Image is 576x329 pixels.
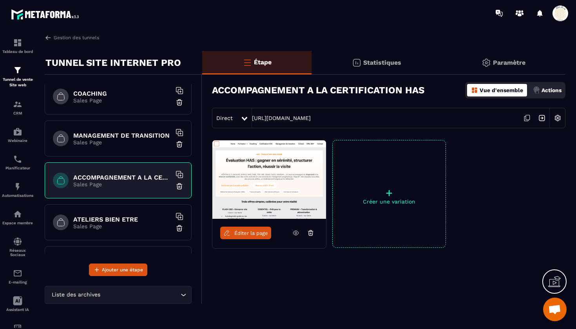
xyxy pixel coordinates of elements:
[2,221,33,225] p: Espace membre
[2,307,33,312] p: Assistant IA
[2,231,33,263] a: social-networksocial-networkRéseaux Sociaux
[254,58,272,66] p: Étape
[45,286,192,304] div: Search for option
[2,166,33,170] p: Planificateur
[13,269,22,278] img: email
[13,155,22,164] img: scheduler
[2,290,33,318] a: Assistant IA
[252,115,311,121] a: [URL][DOMAIN_NAME]
[493,59,525,66] p: Paramètre
[2,60,33,94] a: formationformationTunnel de vente Site web
[2,77,33,88] p: Tunnel de vente Site web
[482,58,491,67] img: setting-gr.5f69749f.svg
[176,140,183,148] img: trash
[176,224,183,232] img: trash
[73,181,171,187] p: Sales Page
[73,216,171,223] h6: ATELIERS BIEN ETRE
[13,38,22,47] img: formation
[2,49,33,54] p: Tableau de bord
[89,264,147,276] button: Ajouter une étape
[13,127,22,136] img: automations
[2,149,33,176] a: schedulerschedulerPlanificateur
[13,237,22,246] img: social-network
[212,140,326,219] img: image
[2,111,33,115] p: CRM
[480,87,523,93] p: Vue d'ensemble
[234,230,268,236] span: Éditer la page
[2,32,33,60] a: formationformationTableau de bord
[533,87,540,94] img: actions.d6e523a2.png
[102,291,179,299] input: Search for option
[176,98,183,106] img: trash
[216,115,233,121] span: Direct
[73,90,171,97] h6: COACHING
[534,111,549,125] img: arrow-next.bcc2205e.svg
[11,7,82,22] img: logo
[2,248,33,257] p: Réseaux Sociaux
[13,182,22,191] img: automations
[2,280,33,284] p: E-mailing
[45,34,52,41] img: arrow
[2,263,33,290] a: emailemailE-mailing
[363,59,401,66] p: Statistiques
[220,227,271,239] a: Éditer la page
[471,87,478,94] img: dashboard-orange.40269519.svg
[73,223,171,229] p: Sales Page
[13,65,22,75] img: formation
[45,34,99,41] a: Gestion des tunnels
[13,100,22,109] img: formation
[102,266,143,274] span: Ajouter une étape
[243,58,252,67] img: bars-o.4a397970.svg
[212,85,424,96] h3: ACCOMPAGNEMENT A LA CERTIFICATION HAS
[550,111,565,125] img: setting-w.858f3a88.svg
[542,87,562,93] p: Actions
[45,55,181,71] p: TUNNEL SITE INTERNET PRO
[50,291,102,299] span: Liste des archives
[333,187,446,198] p: +
[73,174,171,181] h6: ACCOMPAGNEMENT A LA CERTIFICATION HAS
[543,298,567,321] div: Ouvrir le chat
[73,139,171,145] p: Sales Page
[13,209,22,219] img: automations
[73,132,171,139] h6: MANAGEMENT DE TRANSITION
[333,198,446,205] p: Créer une variation
[352,58,361,67] img: stats.20deebd0.svg
[2,94,33,121] a: formationformationCRM
[73,97,171,104] p: Sales Page
[2,204,33,231] a: automationsautomationsEspace membre
[2,138,33,143] p: Webinaire
[2,176,33,204] a: automationsautomationsAutomatisations
[2,193,33,198] p: Automatisations
[176,182,183,190] img: trash
[2,121,33,149] a: automationsautomationsWebinaire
